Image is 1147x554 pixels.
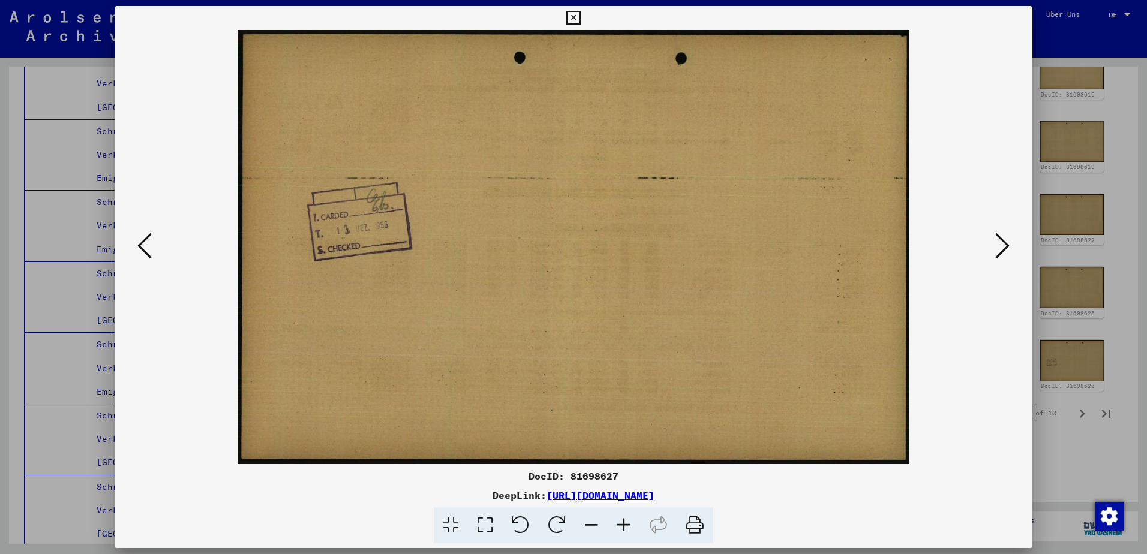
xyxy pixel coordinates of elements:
[547,489,654,501] a: [URL][DOMAIN_NAME]
[1095,502,1124,531] img: Zustimmung ändern
[115,488,1032,502] div: DeepLink:
[115,469,1032,483] div: DocID: 81698627
[155,30,992,464] img: 002.jpg
[1094,501,1123,530] div: Zustimmung ändern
